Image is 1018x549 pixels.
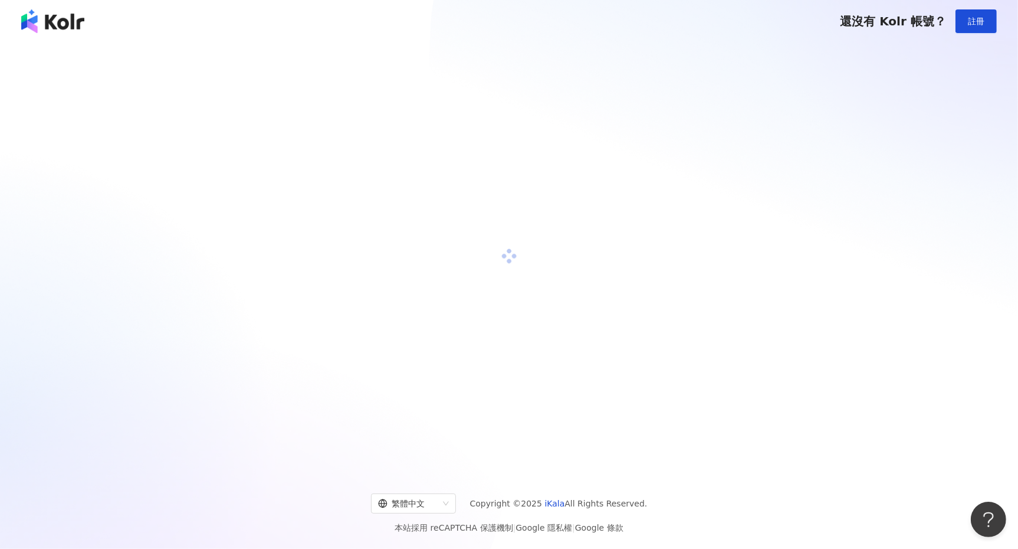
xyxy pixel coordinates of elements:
span: 還沒有 Kolr 帳號？ [840,14,946,28]
span: 註冊 [968,17,984,26]
div: 繁體中文 [378,494,438,513]
a: iKala [545,499,565,508]
button: 註冊 [955,9,997,33]
span: 本站採用 reCAPTCHA 保護機制 [395,521,623,535]
span: Copyright © 2025 All Rights Reserved. [470,496,648,511]
span: | [572,523,575,532]
iframe: Help Scout Beacon - Open [971,502,1006,537]
span: | [513,523,516,532]
img: logo [21,9,84,33]
a: Google 條款 [575,523,623,532]
a: Google 隱私權 [515,523,572,532]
